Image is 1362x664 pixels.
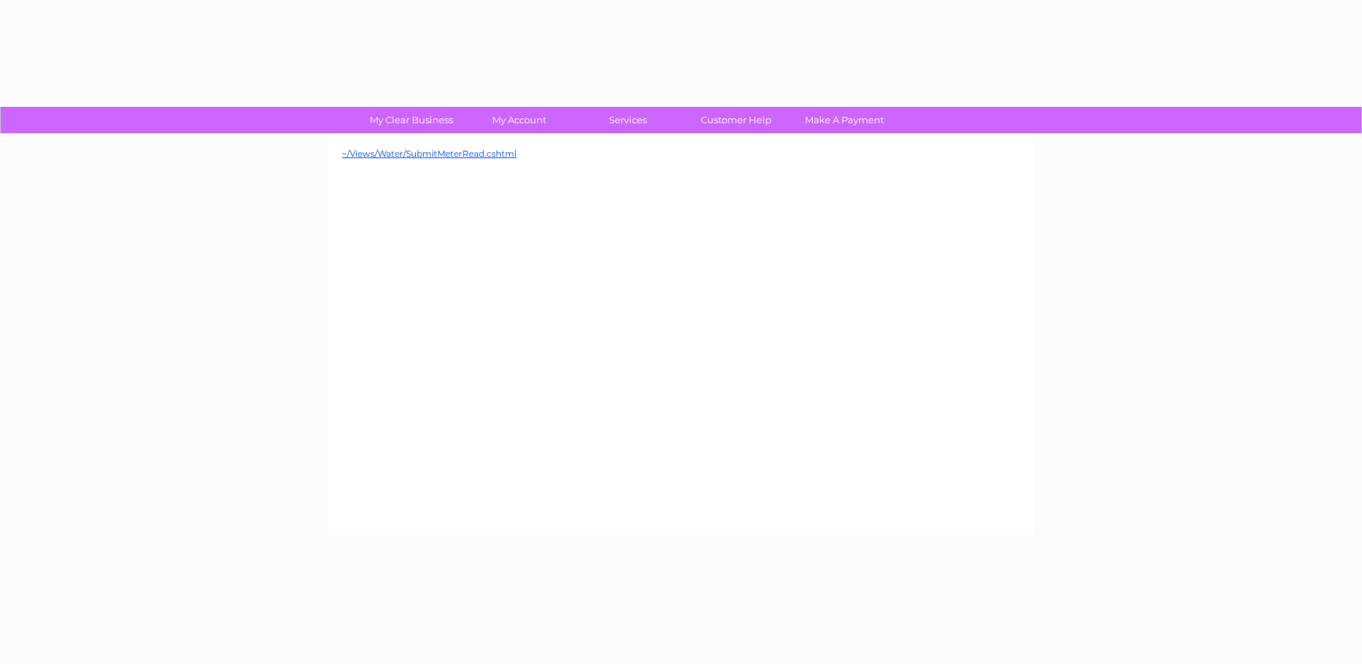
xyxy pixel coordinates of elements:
[461,107,578,133] a: My Account
[677,107,795,133] a: Customer Help
[786,107,903,133] a: Make A Payment
[353,107,470,133] a: My Clear Business
[569,107,687,133] a: Services
[342,148,516,159] a: ~/Views/Water/SubmitMeterRead.cshtml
